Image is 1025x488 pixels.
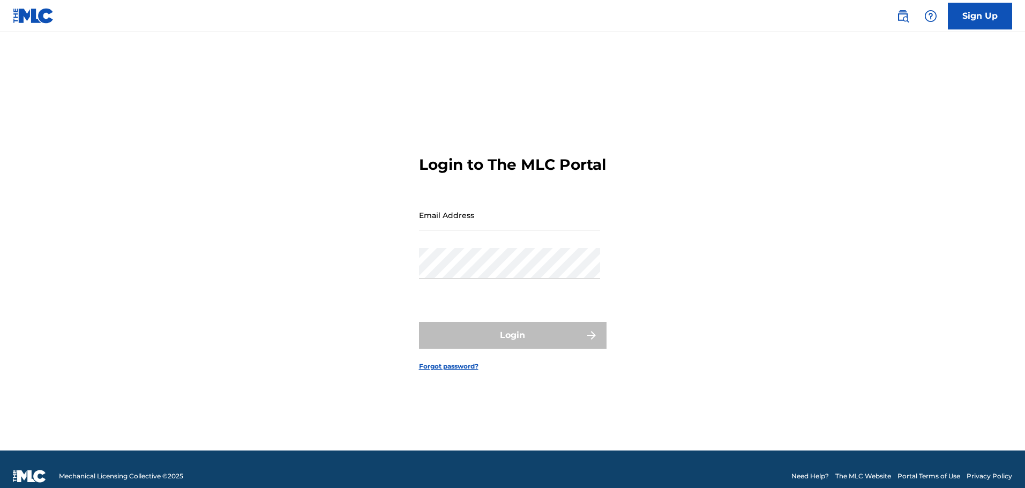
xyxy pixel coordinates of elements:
a: Public Search [892,5,914,27]
iframe: Chat Widget [971,437,1025,488]
a: Sign Up [948,3,1012,29]
a: Need Help? [791,471,829,481]
img: help [924,10,937,22]
img: logo [13,470,46,483]
a: Privacy Policy [967,471,1012,481]
a: Forgot password? [419,362,478,371]
div: Help [920,5,941,27]
h3: Login to The MLC Portal [419,155,606,174]
span: Mechanical Licensing Collective © 2025 [59,471,183,481]
img: MLC Logo [13,8,54,24]
img: search [896,10,909,22]
a: The MLC Website [835,471,891,481]
a: Portal Terms of Use [897,471,960,481]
